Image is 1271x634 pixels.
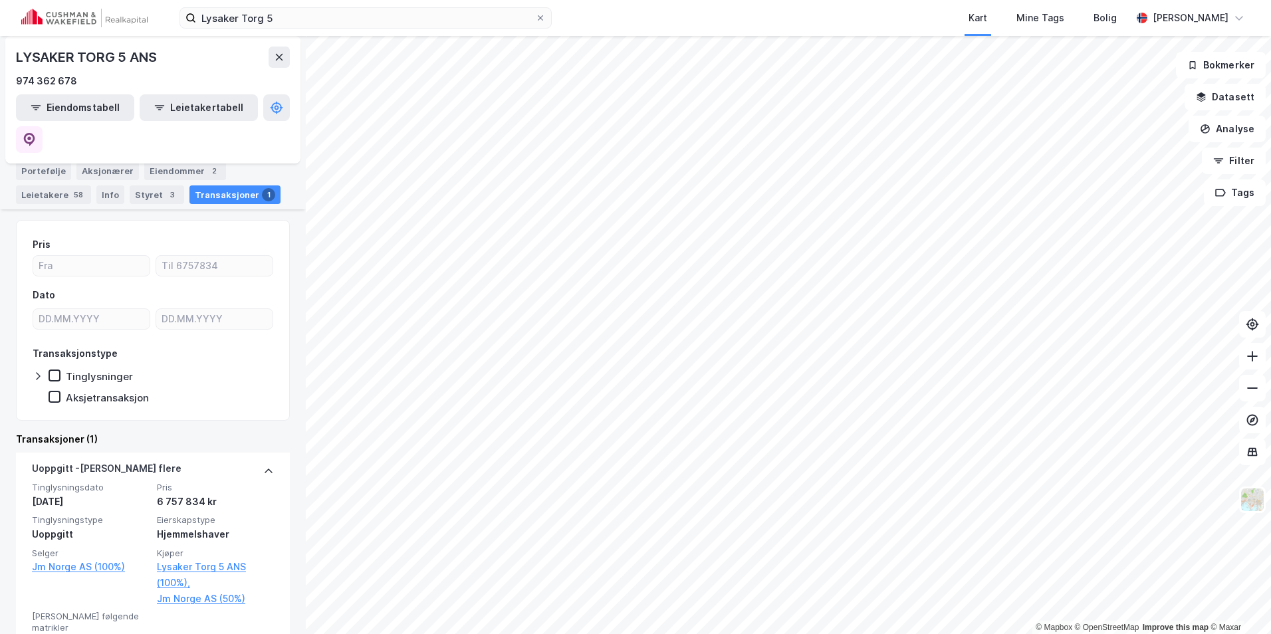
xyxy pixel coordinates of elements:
[166,188,179,201] div: 3
[32,494,149,510] div: [DATE]
[1204,179,1266,206] button: Tags
[16,94,134,121] button: Eiendomstabell
[16,161,71,180] div: Portefølje
[1176,52,1266,78] button: Bokmerker
[1075,623,1139,632] a: OpenStreetMap
[140,94,258,121] button: Leietakertabell
[189,185,281,204] div: Transaksjoner
[207,164,221,177] div: 2
[21,9,148,27] img: cushman-wakefield-realkapital-logo.202ea83816669bd177139c58696a8fa1.svg
[157,548,274,559] span: Kjøper
[262,188,275,201] div: 1
[16,185,91,204] div: Leietakere
[16,431,290,447] div: Transaksjoner (1)
[144,161,226,180] div: Eiendommer
[16,73,77,89] div: 974 362 678
[32,559,149,575] a: Jm Norge AS (100%)
[1153,10,1228,26] div: [PERSON_NAME]
[196,8,535,28] input: Søk på adresse, matrikkel, gårdeiere, leietakere eller personer
[1205,570,1271,634] iframe: Chat Widget
[157,514,274,526] span: Eierskapstype
[33,237,51,253] div: Pris
[1189,116,1266,142] button: Analyse
[157,559,274,591] a: Lysaker Torg 5 ANS (100%),
[969,10,987,26] div: Kart
[32,611,149,634] span: [PERSON_NAME] følgende matrikler
[157,526,274,542] div: Hjemmelshaver
[1205,570,1271,634] div: Kontrollprogram for chat
[157,482,274,493] span: Pris
[32,461,181,482] div: Uoppgitt - [PERSON_NAME] flere
[33,287,55,303] div: Dato
[157,494,274,510] div: 6 757 834 kr
[157,591,274,607] a: Jm Norge AS (50%)
[33,256,150,276] input: Fra
[33,309,150,329] input: DD.MM.YYYY
[1202,148,1266,174] button: Filter
[1094,10,1117,26] div: Bolig
[32,548,149,559] span: Selger
[130,185,184,204] div: Styret
[76,161,139,180] div: Aksjonærer
[1185,84,1266,110] button: Datasett
[32,526,149,542] div: Uoppgitt
[156,256,273,276] input: Til 6757834
[1240,487,1265,512] img: Z
[33,346,118,362] div: Transaksjonstype
[32,482,149,493] span: Tinglysningsdato
[32,514,149,526] span: Tinglysningstype
[156,309,273,329] input: DD.MM.YYYY
[1036,623,1072,632] a: Mapbox
[16,47,159,68] div: LYSAKER TORG 5 ANS
[96,185,124,204] div: Info
[1016,10,1064,26] div: Mine Tags
[66,370,133,383] div: Tinglysninger
[66,391,149,404] div: Aksjetransaksjon
[1143,623,1209,632] a: Improve this map
[71,188,86,201] div: 58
